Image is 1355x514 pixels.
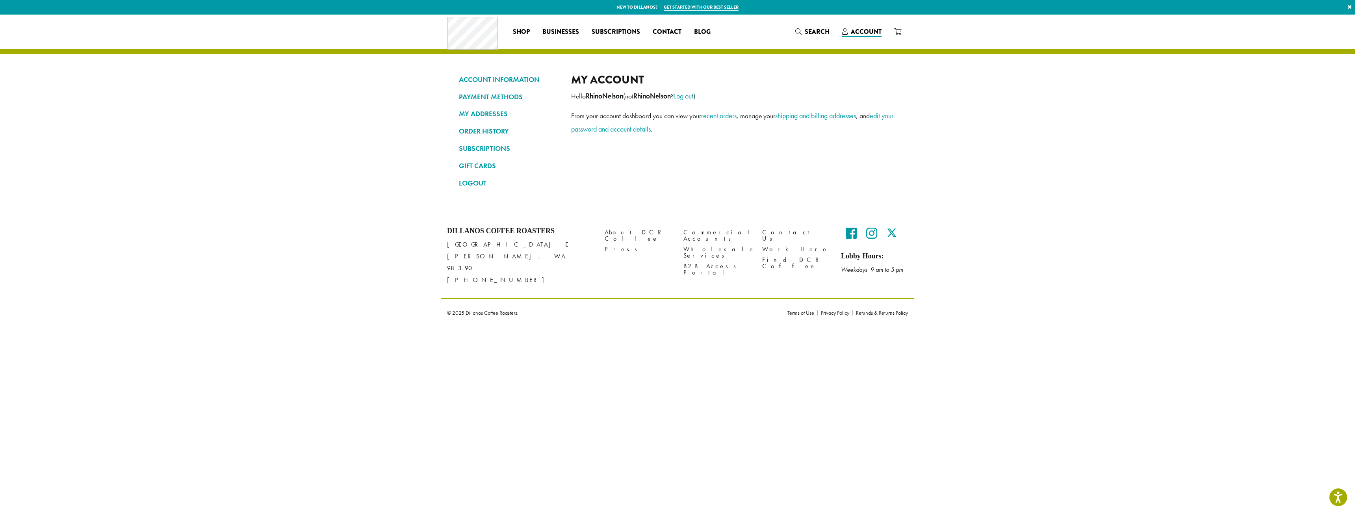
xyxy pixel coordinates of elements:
[459,107,559,121] a: MY ADDRESSES
[605,244,672,255] a: Press
[447,310,776,315] p: © 2025 Dillanos Coffee Roasters.
[459,176,559,190] a: LOGOUT
[787,310,817,315] a: Terms of Use
[447,239,593,286] p: [GEOGRAPHIC_DATA] E [PERSON_NAME], WA 98390 [PHONE_NUMBER]
[762,255,829,272] a: Find DCR Coffee
[683,227,750,244] a: Commercial Accounts
[775,111,856,120] a: shipping and billing addresses
[841,252,908,261] h5: Lobby Hours:
[513,27,530,37] span: Shop
[459,73,559,86] a: ACCOUNT INFORMATION
[653,27,681,37] span: Contact
[459,90,559,104] a: PAYMENT METHODS
[571,89,896,103] p: Hello (not ? )
[694,27,711,37] span: Blog
[459,73,559,196] nav: Account pages
[664,4,739,11] a: Get started with our best seller
[592,27,640,37] span: Subscriptions
[852,310,908,315] a: Refunds & Returns Policy
[701,111,737,120] a: recent orders
[447,227,593,236] h4: Dillanos Coffee Roasters
[586,92,623,100] strong: RhinoNelson
[762,227,829,244] a: Contact Us
[805,27,830,36] span: Search
[789,25,836,38] a: Search
[571,109,896,136] p: From your account dashboard you can view your , manage your , and .
[633,92,671,100] strong: RhinoNelson
[683,244,750,261] a: Wholesale Services
[605,227,672,244] a: About DCR Coffee
[817,310,852,315] a: Privacy Policy
[459,142,559,155] a: SUBSCRIPTIONS
[841,265,903,274] em: Weekdays 9 am to 5 pm
[674,91,693,100] a: Log out
[507,26,536,38] a: Shop
[762,244,829,255] a: Work Here
[571,73,896,87] h2: My account
[459,124,559,138] a: ORDER HISTORY
[851,27,882,36] span: Account
[542,27,579,37] span: Businesses
[683,261,750,278] a: B2B Access Portal
[459,159,559,173] a: GIFT CARDS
